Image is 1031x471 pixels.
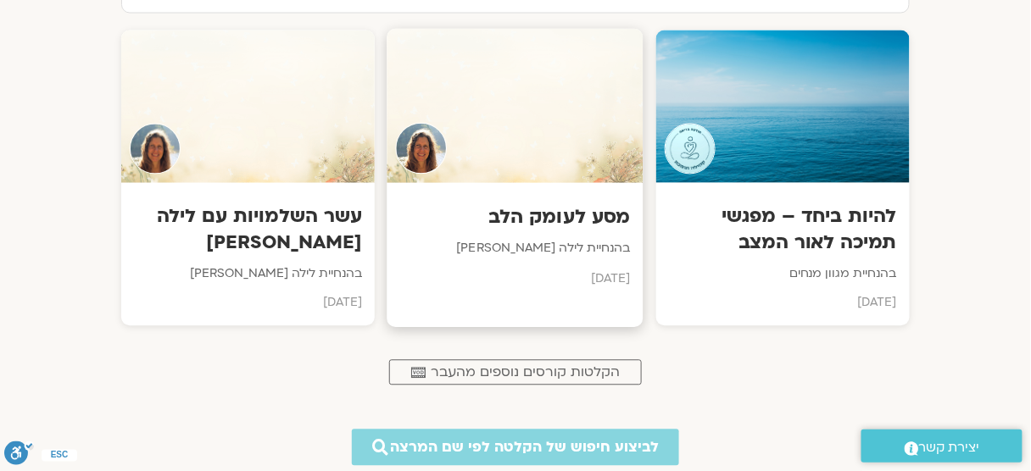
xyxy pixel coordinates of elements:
[431,364,620,380] span: הקלטות קורסים נוספים מהעבר
[396,123,448,175] img: Teacher
[400,204,631,230] h3: מסע לעומק הלב
[134,263,362,284] p: בהנחיית לילה [PERSON_NAME]
[665,123,716,174] img: Teacher
[134,203,362,254] h3: עשר השלמויות עם לילה [PERSON_NAME]
[400,268,631,289] p: [DATE]
[390,439,659,455] span: לביצוע חיפוש של הקלטה לפי שם המרצה
[669,263,897,284] p: בהנחיית מגוון מנחים
[861,429,1023,463] a: יצירת קשר
[669,292,897,313] p: [DATE]
[669,203,897,254] h3: להיות ביחד – מפגשי תמיכה לאור המצב
[352,429,679,465] a: לביצוע חיפוש של הקלטה לפי שם המרצה
[400,238,631,259] p: בהנחיית לילה [PERSON_NAME]
[656,30,910,325] a: Teacherלהיות ביחד – מפגשי תמיכה לאור המצבבהנחיית מגוון מנחים[DATE]
[134,292,362,313] p: [DATE]
[388,30,642,325] a: Teacherמסע לעומק הלבבהנחיית לילה [PERSON_NAME][DATE]
[919,436,980,459] span: יצירת קשר
[389,359,642,385] a: הקלטות קורסים נוספים מהעבר
[130,123,181,174] img: Teacher
[121,30,375,325] a: Teacherעשר השלמויות עם לילה [PERSON_NAME]בהנחיית לילה [PERSON_NAME][DATE]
